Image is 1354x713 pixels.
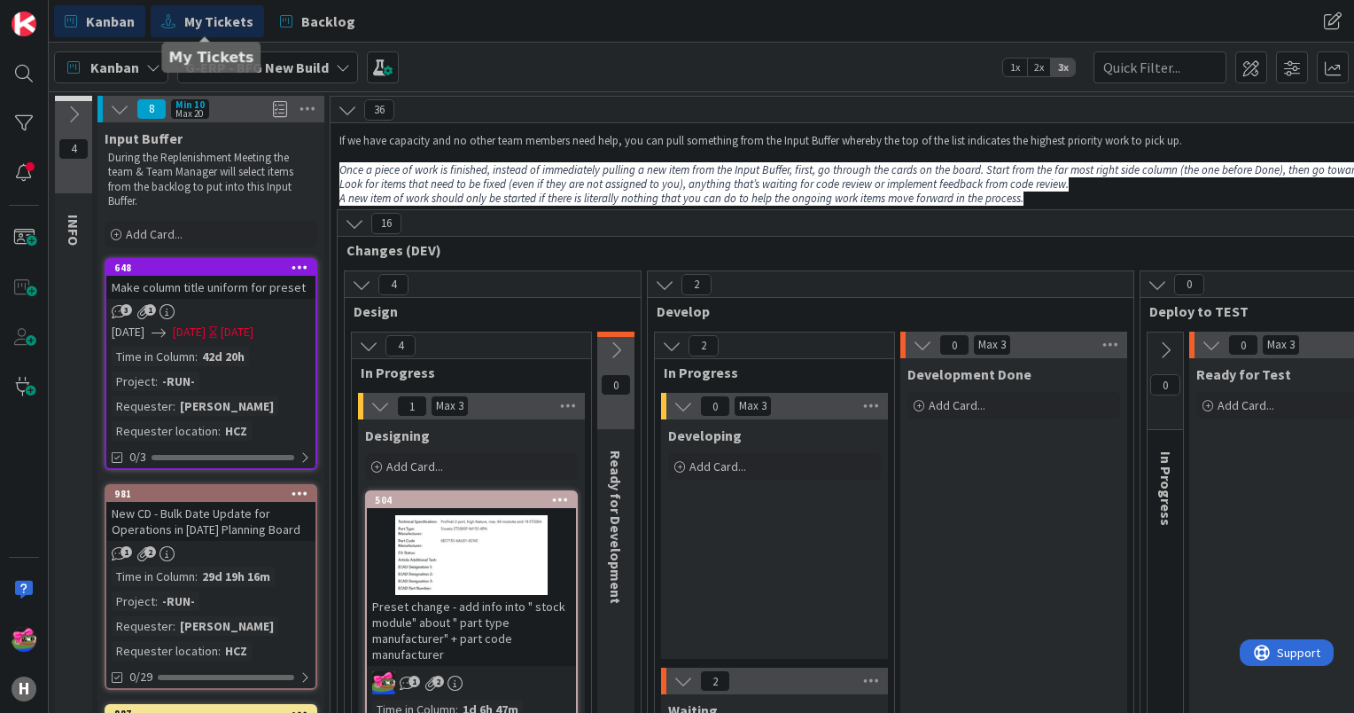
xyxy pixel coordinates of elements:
[1218,397,1274,413] span: Add Card...
[106,502,315,541] div: New CD - Bulk Date Update for Operations in [DATE] Planning Board
[112,347,195,366] div: Time in Column
[397,396,427,417] span: 1
[112,323,144,341] span: [DATE]
[12,12,36,36] img: Visit kanbanzone.com
[301,11,355,32] span: Backlog
[939,334,969,356] span: 0
[106,486,315,541] div: 981New CD - Bulk Date Update for Operations in [DATE] Planning Board
[195,567,198,586] span: :
[1228,334,1258,356] span: 0
[106,276,315,299] div: Make column title uniform for preset
[112,641,218,661] div: Requester location
[105,484,317,690] a: 981New CD - Bulk Date Update for Operations in [DATE] Planning BoardTime in Column:29d 19h 16mPro...
[12,677,36,701] div: H
[173,323,206,341] span: [DATE]
[367,492,576,508] div: 504
[129,448,146,466] span: 0/3
[221,641,252,661] div: HCZ
[173,616,175,636] span: :
[367,492,576,666] div: 504Preset change - add info into " stock module" about " part type manufacturer" + part code manu...
[386,458,443,474] span: Add Card...
[689,458,746,474] span: Add Card...
[375,494,576,506] div: 504
[12,627,36,652] img: JK
[175,109,203,118] div: Max 20
[175,616,278,636] div: [PERSON_NAME]
[689,335,719,356] span: 2
[385,335,416,356] span: 4
[978,341,1006,349] div: Max 3
[121,546,132,558] span: 1
[1196,365,1291,383] span: Ready for Test
[114,262,315,274] div: 648
[112,396,173,416] div: Requester
[126,226,183,242] span: Add Card...
[136,98,167,120] span: 8
[198,347,249,366] div: 42d 20h
[151,5,264,37] a: My Tickets
[155,372,158,391] span: :
[114,488,315,500] div: 981
[158,592,199,611] div: -RUN-
[1157,451,1175,526] span: In Progress
[700,396,730,417] span: 0
[105,129,183,147] span: Input Buffer
[364,99,394,121] span: 36
[112,592,155,611] div: Project
[218,641,221,661] span: :
[58,138,89,160] span: 4
[175,396,278,416] div: [PERSON_NAME]
[184,11,253,32] span: My Tickets
[607,451,625,604] span: Ready for Development
[144,304,156,316] span: 1
[929,397,985,413] span: Add Card...
[269,5,366,37] a: Backlog
[700,670,730,692] span: 2
[1027,59,1051,76] span: 2x
[168,49,253,66] h5: My Tickets
[221,323,253,341] div: [DATE]
[365,427,430,444] span: Designing
[129,668,152,686] span: 0/29
[112,372,155,391] div: Project
[907,365,1031,383] span: Development Done
[601,374,631,396] span: 0
[173,396,175,416] span: :
[372,671,395,694] img: JK
[106,486,315,502] div: 981
[1174,274,1204,295] span: 0
[739,402,766,411] div: Max 3
[1267,341,1295,349] div: Max 3
[409,676,420,687] span: 1
[436,402,463,411] div: Max 3
[155,592,158,611] span: :
[65,215,82,246] span: INFO
[339,191,1023,206] em: A new item of work should only be started if there is literally nothing that you can do to help t...
[37,3,81,24] span: Support
[105,258,317,470] a: 648Make column title uniform for preset[DATE][DATE][DATE]Time in Column:42d 20hProject:-RUN-Reque...
[367,671,576,694] div: JK
[668,427,742,444] span: Developing
[1003,59,1027,76] span: 1x
[90,57,139,78] span: Kanban
[367,595,576,666] div: Preset change - add info into " stock module" about " part type manufacturer" + part code manufac...
[198,567,275,586] div: 29d 19h 16m
[195,347,198,366] span: :
[175,100,205,109] div: Min 10
[432,676,444,687] span: 2
[112,421,218,441] div: Requester location
[361,364,569,381] span: In Progress
[106,260,315,276] div: 648
[378,274,409,295] span: 4
[112,616,173,636] div: Requester
[657,302,1111,320] span: Develop
[121,304,132,316] span: 3
[354,302,619,320] span: Design
[339,176,1069,192] em: Look for items that need to be fixed (even if they are not assigned to you), anything that’s wait...
[221,421,252,441] div: HCZ
[1093,51,1226,83] input: Quick Filter...
[54,5,145,37] a: Kanban
[185,59,329,76] b: G-ERP - BFG New Build
[1150,374,1180,396] span: 0
[108,151,314,208] p: During the Replenishment Meeting the team & Team Manager will select items from the backlog to pu...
